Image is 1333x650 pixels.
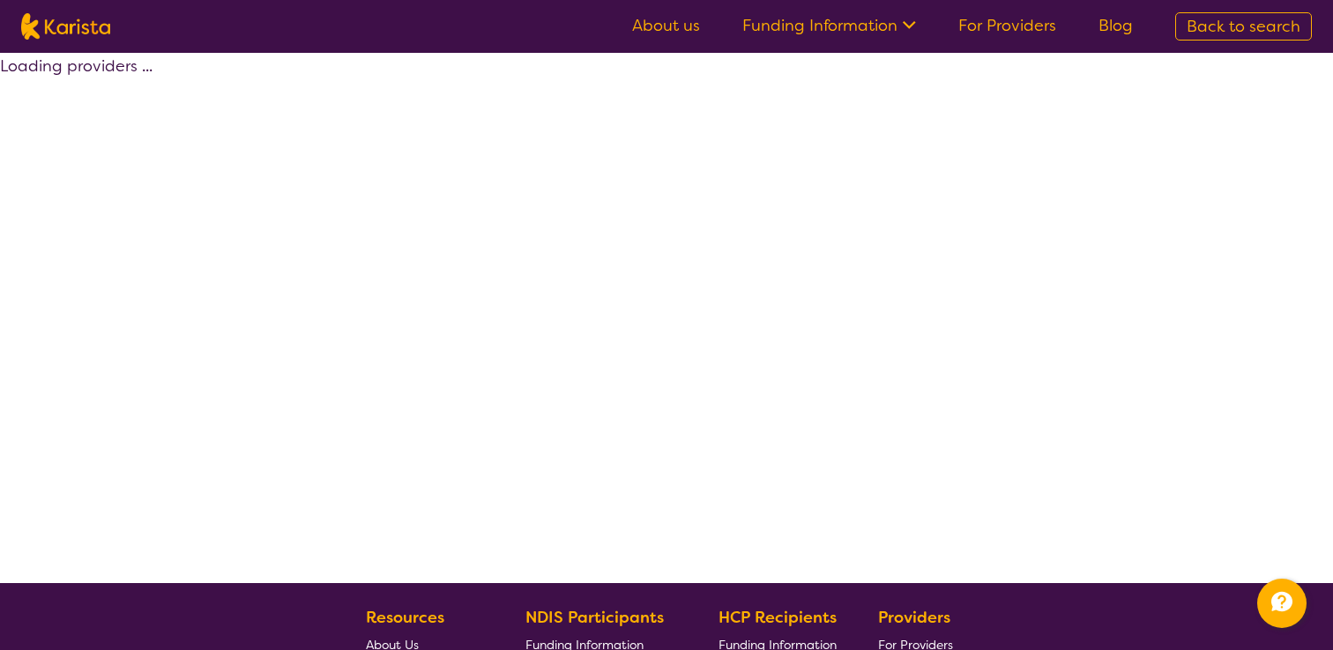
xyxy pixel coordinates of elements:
b: HCP Recipients [719,607,837,628]
a: Funding Information [742,15,916,36]
a: Blog [1098,15,1133,36]
b: NDIS Participants [525,607,664,628]
b: Providers [878,607,950,628]
a: Back to search [1175,12,1312,41]
b: Resources [366,607,444,628]
a: For Providers [958,15,1056,36]
img: Karista logo [21,13,110,40]
button: Channel Menu [1257,579,1307,628]
span: Back to search [1187,16,1300,37]
a: About us [632,15,700,36]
